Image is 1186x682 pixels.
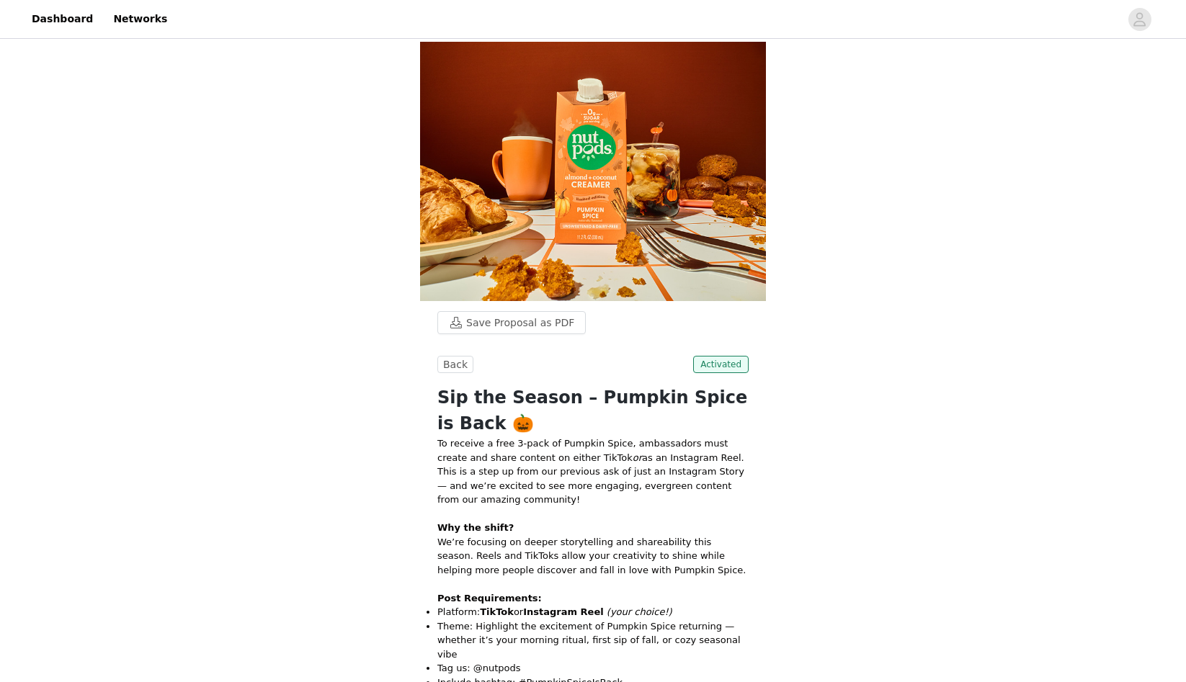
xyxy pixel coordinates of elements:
[633,452,642,463] em: or
[437,521,749,577] p: We’re focusing on deeper storytelling and shareability this season. Reels and TikToks allow your ...
[437,661,749,676] p: Tag us: @nutpods
[437,436,749,507] p: To receive a free 3-pack of Pumpkin Spice, ambassadors must create and share content on either Ti...
[437,356,473,373] button: Back
[437,593,542,604] strong: Post Requirements:
[420,42,766,301] img: campaign image
[437,311,586,334] button: Save Proposal as PDF
[23,3,102,35] a: Dashboard
[523,606,603,617] strong: Instagram Reel
[104,3,176,35] a: Networks
[693,356,749,373] span: Activated
[607,606,672,617] em: (your choice!)
[1133,8,1146,31] div: avatar
[480,606,514,617] strong: TikTok
[437,522,514,533] strong: Why the shift?
[437,619,749,662] p: Theme: Highlight the excitement of Pumpkin Spice returning — whether it’s your morning ritual, fi...
[437,385,749,436] h1: Sip the Season – Pumpkin Spice is Back 🎃
[437,605,749,619] p: Platform: or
